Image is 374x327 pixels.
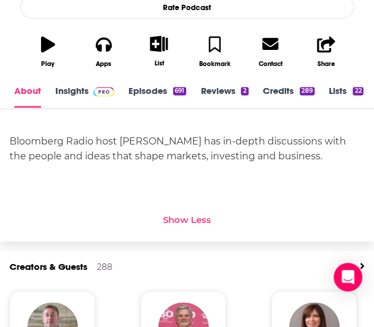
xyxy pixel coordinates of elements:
[199,60,231,68] div: Bookmark
[131,28,187,74] button: List
[263,85,315,108] a: Credits289
[155,59,164,67] div: List
[241,87,248,95] div: 2
[259,59,282,68] div: Contact
[329,85,363,108] a: Lists22
[353,87,363,95] div: 22
[173,87,186,95] div: 691
[334,263,362,291] div: Open Intercom Messenger
[93,87,114,96] img: Podchaser Pro
[41,60,55,68] div: Play
[14,85,41,108] a: About
[243,28,298,75] a: Contact
[10,134,364,164] div: Bloomberg Radio host [PERSON_NAME] has in-depth discussions with the people and ideas that shape ...
[298,28,354,75] button: Share
[317,60,335,68] div: Share
[200,85,248,108] a: Reviews2
[128,85,186,108] a: Episodes691
[10,260,87,272] a: Creators & Guests
[187,28,243,75] button: Bookmark
[97,261,112,272] div: 288
[96,60,111,68] div: Apps
[360,260,364,272] a: View All
[55,85,114,108] a: InsightsPodchaser Pro
[20,28,76,75] button: Play
[300,87,315,95] div: 289
[76,28,132,75] button: Apps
